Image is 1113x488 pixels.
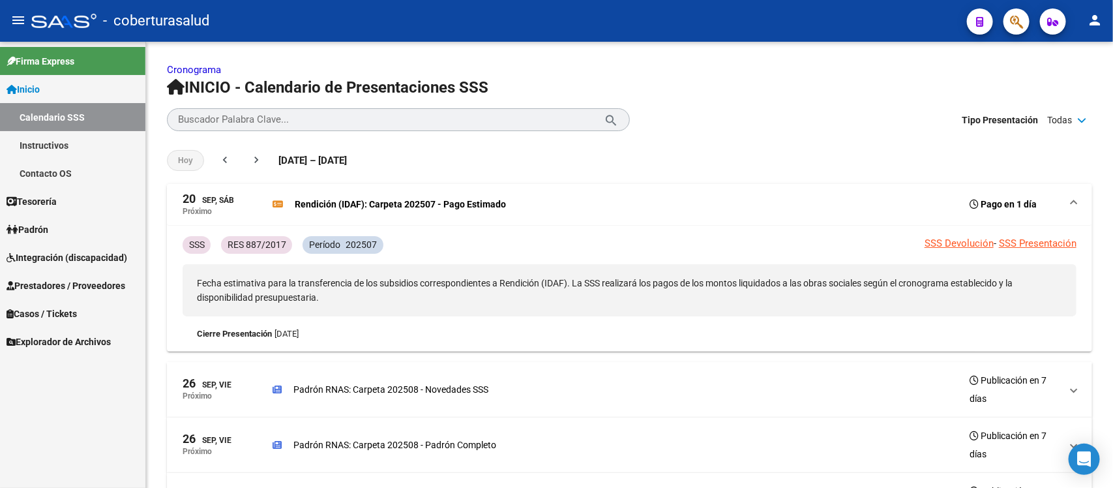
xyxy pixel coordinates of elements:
[183,447,212,456] p: Próximo
[7,54,74,69] span: Firma Express
[293,438,496,452] p: Padrón RNAS: Carpeta 202508 - Padrón Completo
[228,237,286,252] p: RES 887/2017
[7,279,125,293] span: Prestadores / Proveedores
[218,153,231,166] mat-icon: chevron_left
[1087,12,1103,28] mat-icon: person
[183,193,234,207] div: Sep, Sáb
[167,184,1092,226] mat-expansion-panel-header: 20Sep, SábPróximoRendición (IDAF): Carpeta 202507 - Pago EstimadoPago en 1 día
[10,12,26,28] mat-icon: menu
[167,64,221,76] a: Cronograma
[250,153,263,166] mat-icon: chevron_right
[309,237,340,252] p: Período
[999,237,1076,249] a: SSS Presentación
[183,264,1076,316] p: Fecha estimativa para la transferencia de los subsidios correspondientes a Rendición (IDAF). La S...
[994,237,996,249] span: -
[7,222,48,237] span: Padrón
[925,237,994,249] a: SSS Devolución
[7,335,111,349] span: Explorador de Archivos
[970,371,1061,408] h3: Publicación en 7 días
[183,378,196,389] span: 26
[275,327,299,341] p: [DATE]
[183,207,212,216] p: Próximo
[346,237,377,252] p: 202507
[962,113,1038,127] span: Tipo Presentación
[7,82,40,97] span: Inicio
[183,193,196,205] span: 20
[167,418,1092,473] mat-expansion-panel-header: 26Sep, ViePróximoPadrón RNAS: Carpeta 202508 - Padrón CompletoPublicación en 7 días
[970,427,1061,463] h3: Publicación en 7 días
[189,237,205,252] p: SSS
[183,391,212,401] p: Próximo
[7,251,127,265] span: Integración (discapacidad)
[604,112,619,127] mat-icon: search
[970,195,1037,213] h3: Pago en 1 día
[103,7,209,35] span: - coberturasalud
[197,327,272,341] p: Cierre Presentación
[167,226,1092,352] div: 20Sep, SábPróximoRendición (IDAF): Carpeta 202507 - Pago EstimadoPago en 1 día
[1069,444,1100,475] div: Open Intercom Messenger
[278,153,347,168] span: [DATE] – [DATE]
[167,362,1092,418] mat-expansion-panel-header: 26Sep, ViePróximoPadrón RNAS: Carpeta 202508 - Novedades SSSPublicación en 7 días
[7,194,57,209] span: Tesorería
[7,307,77,321] span: Casos / Tickets
[183,433,196,445] span: 26
[293,382,488,397] p: Padrón RNAS: Carpeta 202508 - Novedades SSS
[295,197,506,211] p: Rendición (IDAF): Carpeta 202507 - Pago Estimado
[183,433,231,447] div: Sep, Vie
[1047,113,1072,127] span: Todas
[167,150,204,171] button: Hoy
[167,78,488,97] span: INICIO - Calendario de Presentaciones SSS
[183,378,231,391] div: Sep, Vie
